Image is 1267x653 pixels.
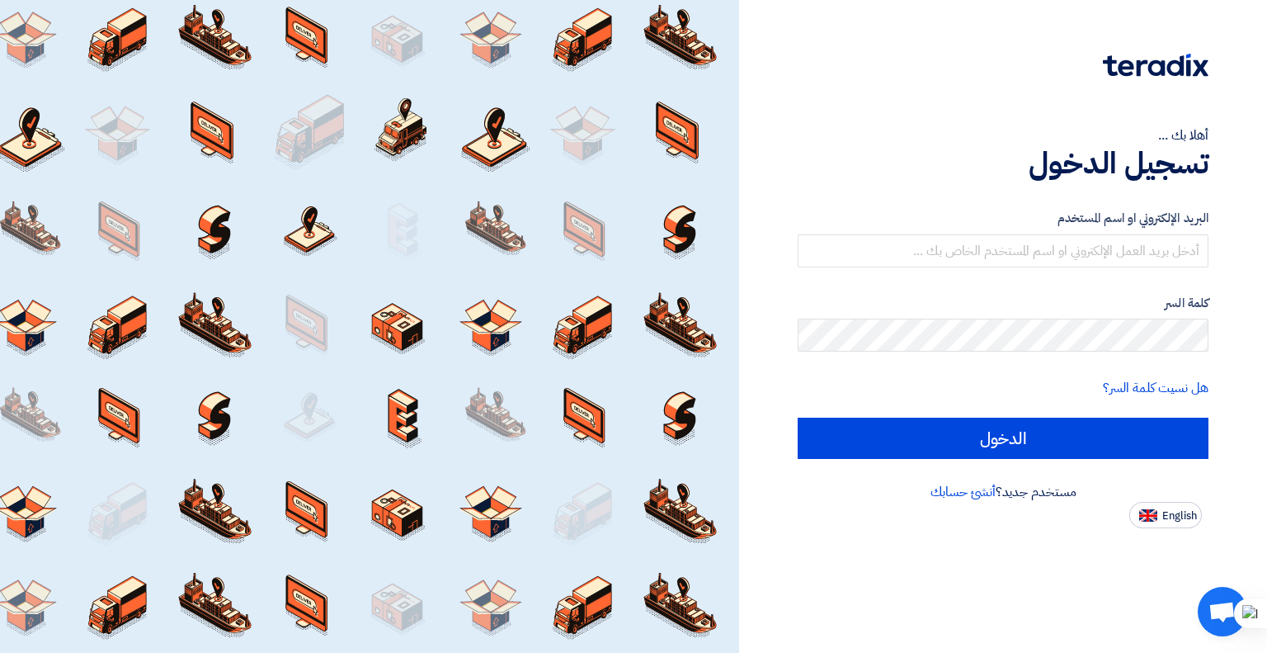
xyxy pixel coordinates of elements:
[798,234,1208,267] input: أدخل بريد العمل الإلكتروني او اسم المستخدم الخاص بك ...
[798,482,1208,502] div: مستخدم جديد؟
[1103,378,1208,398] a: هل نسيت كلمة السر؟
[798,418,1208,459] input: الدخول
[798,209,1208,228] label: البريد الإلكتروني او اسم المستخدم
[798,125,1208,145] div: أهلا بك ...
[1103,54,1208,77] img: Teradix logo
[930,482,996,502] a: أنشئ حسابك
[1198,587,1247,636] div: Open chat
[1129,502,1202,528] button: English
[798,145,1208,182] h1: تسجيل الدخول
[1139,509,1157,522] img: en-US.png
[1162,510,1197,522] span: English
[798,294,1208,313] label: كلمة السر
